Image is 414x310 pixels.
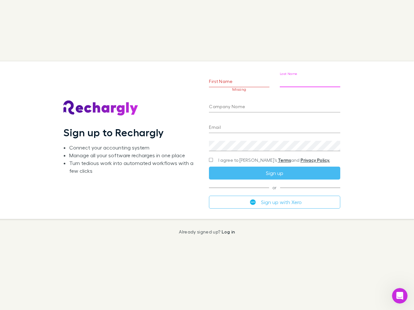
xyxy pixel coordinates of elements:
[179,229,235,234] p: Already signed up?
[222,229,235,234] a: Log in
[300,157,330,163] a: Privacy Policy.
[392,288,408,304] iframe: Intercom live chat
[63,126,164,139] h1: Sign up to Rechargly
[69,151,199,159] li: Manage all your software recharges in one place
[250,199,256,205] img: Xero's logo
[209,187,340,188] span: or
[69,159,199,175] li: Turn tedious work into automated workflows with a few clicks
[209,87,269,92] p: Missing
[278,157,291,163] a: Terms
[218,157,330,163] span: I agree to [PERSON_NAME]’s and
[69,144,199,151] li: Connect your accounting system
[63,100,138,116] img: Rechargly's Logo
[280,71,298,76] label: Last Name
[209,196,340,209] button: Sign up with Xero
[209,167,340,180] button: Sign up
